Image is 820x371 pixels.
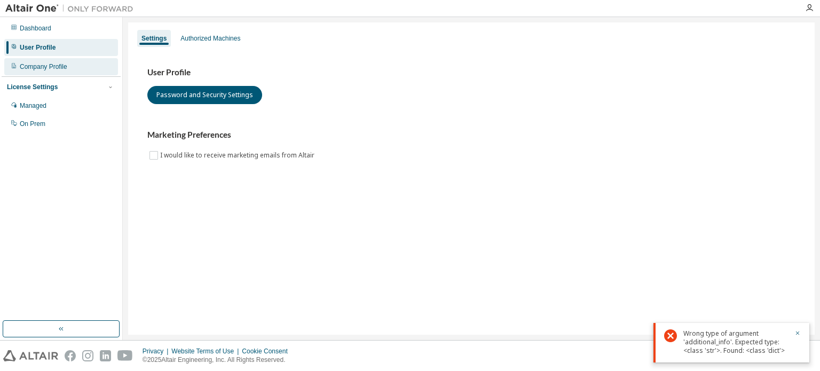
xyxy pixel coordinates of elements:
[20,62,67,71] div: Company Profile
[143,347,171,356] div: Privacy
[20,120,45,128] div: On Prem
[143,356,294,365] p: © 2025 Altair Engineering, Inc. All Rights Reserved.
[7,83,58,91] div: License Settings
[683,329,788,355] div: Wrong type of argument 'additional_info'. Expected type: <class 'str'>. Found: <class 'dict'>
[147,130,795,140] h3: Marketing Preferences
[117,350,133,361] img: youtube.svg
[100,350,111,361] img: linkedin.svg
[147,67,795,78] h3: User Profile
[171,347,242,356] div: Website Terms of Use
[5,3,139,14] img: Altair One
[160,149,317,162] label: I would like to receive marketing emails from Altair
[20,43,56,52] div: User Profile
[20,101,46,110] div: Managed
[147,86,262,104] button: Password and Security Settings
[65,350,76,361] img: facebook.svg
[242,347,294,356] div: Cookie Consent
[82,350,93,361] img: instagram.svg
[3,350,58,361] img: altair_logo.svg
[20,24,51,33] div: Dashboard
[180,34,240,43] div: Authorized Machines
[141,34,167,43] div: Settings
